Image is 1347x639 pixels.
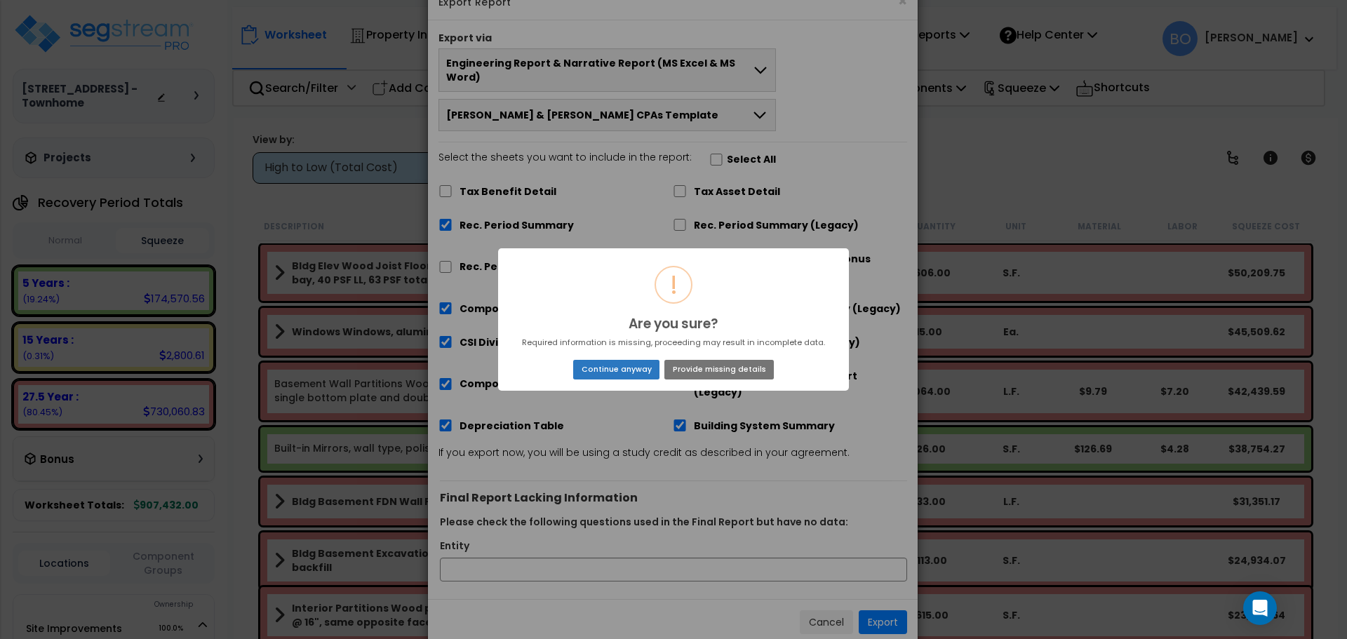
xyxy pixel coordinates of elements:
button: Continue anyway [573,360,659,379]
div: Required information is missing, proceeding may result in incomplete data. [520,337,828,349]
h2: Are you sure? [629,317,718,332]
button: Provide missing details [664,360,774,379]
div: ! [670,267,678,302]
div: Open Intercom Messenger [1243,591,1277,625]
